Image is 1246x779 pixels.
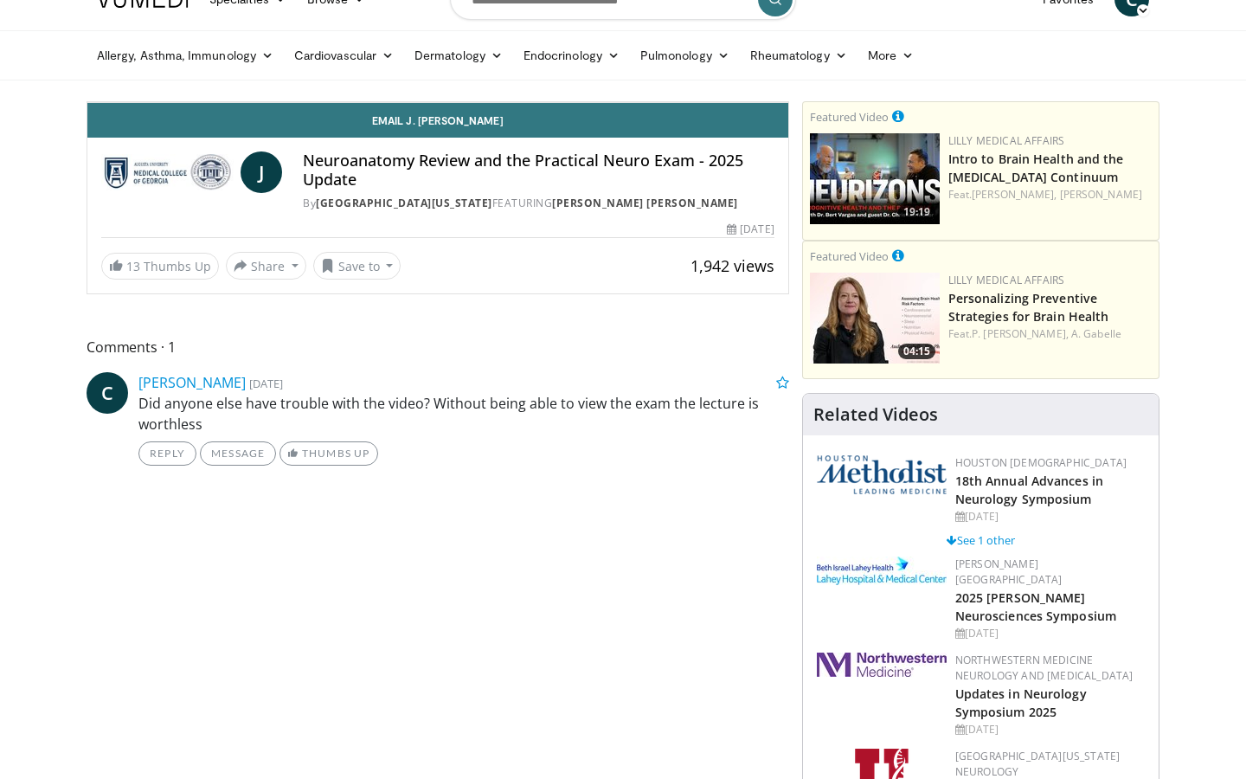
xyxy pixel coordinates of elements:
a: Reply [138,441,196,466]
video-js: Video Player [87,102,788,103]
a: [GEOGRAPHIC_DATA][US_STATE] Neurology [955,749,1121,779]
img: a80fd508-2012-49d4-b73e-1d4e93549e78.png.150x105_q85_crop-smart_upscale.jpg [810,133,940,224]
a: Lilly Medical Affairs [948,133,1065,148]
h4: Neuroanatomy Review and the Practical Neuro Exam - 2025 Update [303,151,774,189]
a: Message [200,441,276,466]
a: Pulmonology [630,38,740,73]
a: [PERSON_NAME], [972,187,1057,202]
a: Northwestern Medicine Neurology and [MEDICAL_DATA] [955,653,1134,683]
a: [PERSON_NAME] [PERSON_NAME] [552,196,738,210]
a: [PERSON_NAME][GEOGRAPHIC_DATA] [955,557,1063,587]
img: 5e4488cc-e109-4a4e-9fd9-73bb9237ee91.png.150x105_q85_autocrop_double_scale_upscale_version-0.2.png [817,455,947,494]
a: Endocrinology [513,38,630,73]
a: 04:15 [810,273,940,364]
a: Intro to Brain Health and the [MEDICAL_DATA] Continuum [948,151,1124,185]
img: 2a462fb6-9365-492a-ac79-3166a6f924d8.png.150x105_q85_autocrop_double_scale_upscale_version-0.2.jpg [817,653,947,677]
a: C [87,372,128,414]
button: Save to [313,252,401,280]
a: Thumbs Up [279,441,377,466]
a: Email J. [PERSON_NAME] [87,103,788,138]
p: Did anyone else have trouble with the video? Without being able to view the exam the lecture is w... [138,393,789,435]
div: [DATE] [955,509,1145,525]
a: 13 Thumbs Up [101,253,219,280]
img: c3be7821-a0a3-4187-927a-3bb177bd76b4.png.150x105_q85_crop-smart_upscale.jpg [810,273,940,364]
a: Lilly Medical Affairs [948,273,1065,287]
a: [GEOGRAPHIC_DATA][US_STATE] [316,196,492,210]
button: Share [226,252,306,280]
a: J [241,151,282,193]
small: Featured Video [810,109,889,125]
div: By FEATURING [303,196,774,211]
span: 04:15 [898,344,935,359]
div: Feat. [948,187,1152,203]
small: Featured Video [810,248,889,264]
h4: Related Videos [813,404,938,425]
a: Updates in Neurology Symposium 2025 [955,686,1087,720]
a: Allergy, Asthma, Immunology [87,38,284,73]
a: Houston [DEMOGRAPHIC_DATA] [955,455,1127,470]
div: Feat. [948,326,1152,342]
span: 13 [126,258,140,274]
small: [DATE] [249,376,283,391]
img: Medical College of Georgia - Augusta University [101,151,234,193]
img: e7977282-282c-4444-820d-7cc2733560fd.jpg.150x105_q85_autocrop_double_scale_upscale_version-0.2.jpg [817,557,947,585]
a: [PERSON_NAME] [1060,187,1142,202]
a: Dermatology [404,38,513,73]
a: A. Gabelle [1071,326,1121,341]
a: P. [PERSON_NAME], [972,326,1069,341]
a: More [857,38,924,73]
a: Personalizing Preventive Strategies for Brain Health [948,290,1109,325]
a: 19:19 [810,133,940,224]
a: [PERSON_NAME] [138,373,246,392]
div: [DATE] [955,722,1145,737]
div: [DATE] [727,222,774,237]
a: Cardiovascular [284,38,404,73]
a: 2025 [PERSON_NAME] Neurosciences Symposium [955,589,1116,624]
span: 1,942 views [690,255,774,276]
a: Rheumatology [740,38,857,73]
a: 18th Annual Advances in Neurology Symposium [955,473,1103,507]
span: 19:19 [898,204,935,220]
div: [DATE] [955,626,1145,641]
span: Comments 1 [87,336,789,358]
a: See 1 other [947,532,1015,548]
